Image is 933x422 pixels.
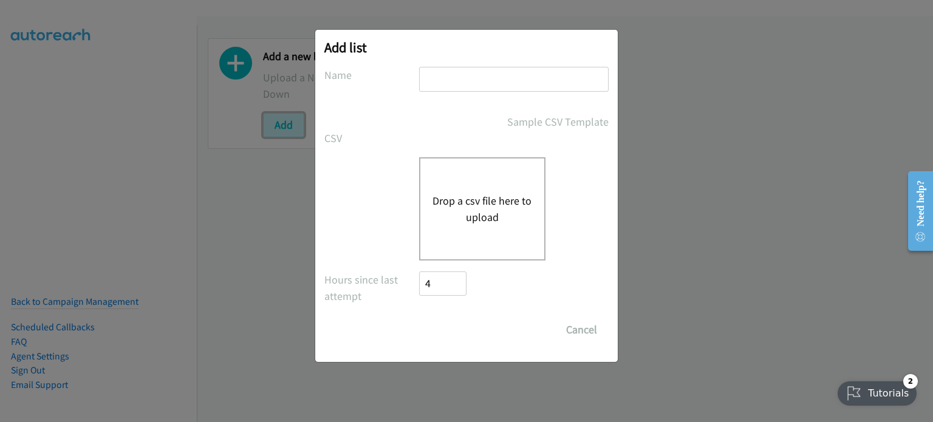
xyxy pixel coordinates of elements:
[830,369,924,413] iframe: Checklist
[898,163,933,259] iframe: Resource Center
[324,39,609,56] h2: Add list
[324,67,419,83] label: Name
[324,130,419,146] label: CSV
[507,114,609,130] a: Sample CSV Template
[324,271,419,304] label: Hours since last attempt
[555,318,609,342] button: Cancel
[432,192,532,225] button: Drop a csv file here to upload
